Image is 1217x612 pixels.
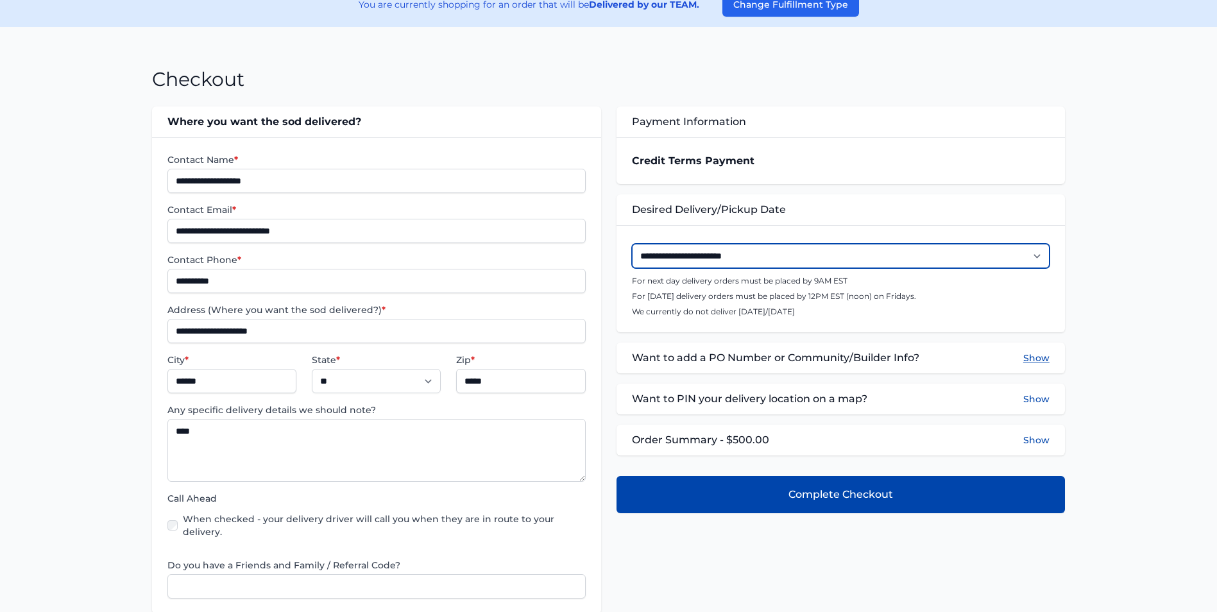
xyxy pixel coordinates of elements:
label: City [167,353,296,366]
h1: Checkout [152,68,244,91]
label: Call Ahead [167,492,585,505]
label: Any specific delivery details we should note? [167,404,585,416]
label: Address (Where you want the sod delivered?) [167,303,585,316]
p: For [DATE] delivery orders must be placed by 12PM EST (noon) on Fridays. [632,291,1050,302]
label: When checked - your delivery driver will call you when they are in route to your delivery. [183,513,585,538]
div: Where you want the sod delivered? [152,106,600,137]
span: Complete Checkout [788,487,893,502]
strong: Credit Terms Payment [632,155,754,167]
span: Order Summary - $500.00 [632,432,769,448]
p: We currently do not deliver [DATE]/[DATE] [632,307,1050,317]
button: Show [1023,350,1050,366]
div: Payment Information [617,106,1065,137]
label: Do you have a Friends and Family / Referral Code? [167,559,585,572]
div: Desired Delivery/Pickup Date [617,194,1065,225]
span: Want to PIN your delivery location on a map? [632,391,867,407]
label: Zip [456,353,585,366]
label: Contact Phone [167,253,585,266]
label: State [312,353,441,366]
span: Want to add a PO Number or Community/Builder Info? [632,350,919,366]
label: Contact Email [167,203,585,216]
label: Contact Name [167,153,585,166]
button: Show [1023,434,1050,446]
button: Show [1023,391,1050,407]
button: Complete Checkout [617,476,1065,513]
p: For next day delivery orders must be placed by 9AM EST [632,276,1050,286]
